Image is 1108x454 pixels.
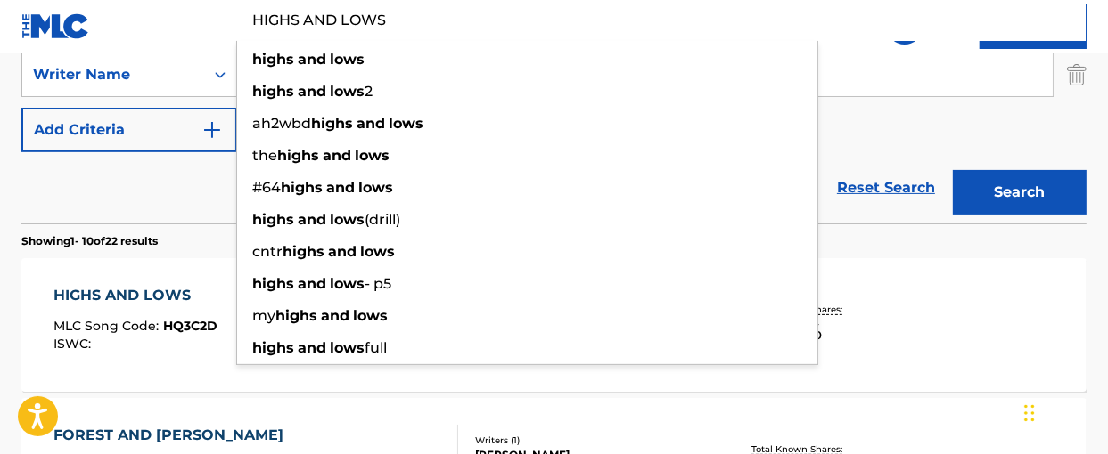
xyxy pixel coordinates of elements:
img: 9d2ae6d4665cec9f34b9.svg [201,119,223,141]
span: my [252,307,275,324]
strong: lows [330,83,365,100]
strong: highs [252,211,294,228]
strong: lows [330,339,365,356]
strong: lows [330,211,365,228]
strong: lows [353,307,388,324]
strong: and [357,115,385,132]
strong: lows [360,243,395,260]
strong: highs [281,179,323,196]
strong: lows [358,179,393,196]
span: 2 [365,83,373,100]
strong: highs [311,115,353,132]
span: ISWC : [53,336,95,352]
strong: and [328,243,357,260]
strong: highs [275,307,317,324]
strong: highs [283,243,324,260]
strong: and [298,211,326,228]
span: HQ3C2D [163,318,217,334]
strong: and [298,275,326,292]
span: the [252,147,277,164]
strong: and [321,307,349,324]
div: Writer Name [33,64,193,85]
strong: lows [330,51,365,68]
strong: and [298,339,326,356]
iframe: Chat Widget [1019,369,1108,454]
strong: highs [252,51,294,68]
strong: and [323,147,351,164]
a: HIGHS AND LOWSMLC Song Code:HQ3C2DISWC:Writers (2)[PERSON_NAME], [PERSON_NAME]Recording Artists (... [21,258,1087,392]
strong: lows [330,275,365,292]
strong: highs [252,275,294,292]
strong: and [326,179,355,196]
strong: highs [252,83,294,100]
span: - p5 [365,275,391,292]
strong: highs [252,339,294,356]
span: ah2wbd [252,115,311,132]
strong: highs [277,147,319,164]
div: Drag [1024,386,1035,440]
img: Delete Criterion [1067,53,1087,97]
button: Search [953,170,1087,215]
span: #64 [252,179,281,196]
span: full [365,339,387,356]
img: MLC Logo [21,13,90,39]
strong: and [298,51,326,68]
strong: lows [355,147,390,164]
a: Reset Search [828,168,944,207]
span: cntr [252,243,283,260]
div: FOREST AND [PERSON_NAME] [53,425,292,446]
p: Showing 1 - 10 of 22 results [21,233,158,249]
strong: lows [389,115,423,132]
strong: and [298,83,326,100]
span: (drill) [365,211,400,228]
div: HIGHS AND LOWS [53,285,217,306]
div: Writers ( 1 ) [475,434,711,447]
span: MLC Song Code : [53,318,163,334]
button: Add Criteria [21,108,237,152]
